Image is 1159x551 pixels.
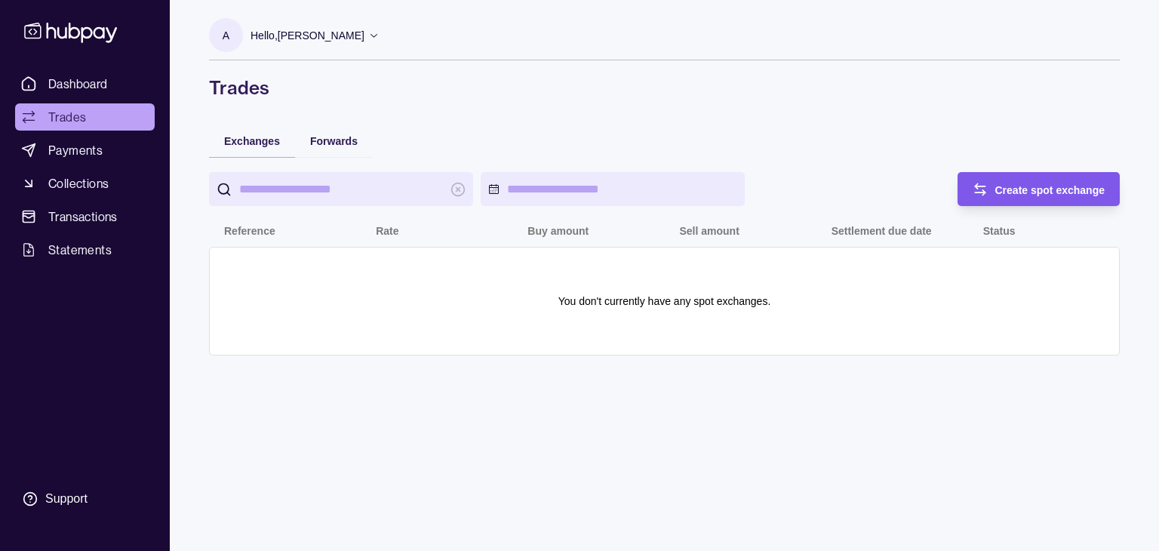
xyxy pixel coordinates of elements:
a: Support [15,483,155,515]
span: Dashboard [48,75,108,93]
span: Payments [48,141,103,159]
p: Hello, [PERSON_NAME] [251,27,364,44]
span: Transactions [48,208,118,226]
a: Payments [15,137,155,164]
a: Statements [15,236,155,263]
span: Exchanges [224,135,280,147]
span: Trades [48,108,86,126]
p: Rate [376,225,398,237]
p: Sell amount [679,225,739,237]
a: Dashboard [15,70,155,97]
button: Create spot exchange [958,172,1121,206]
p: Settlement due date [832,225,932,237]
p: Buy amount [527,225,589,237]
span: Forwards [310,135,358,147]
p: A [223,27,229,44]
span: Statements [48,241,112,259]
span: Collections [48,174,109,192]
span: Create spot exchange [995,184,1105,196]
h1: Trades [209,75,1120,100]
a: Collections [15,170,155,197]
div: Support [45,491,88,507]
p: You don't currently have any spot exchanges. [558,293,771,309]
p: Reference [224,225,275,237]
p: Status [983,225,1016,237]
a: Transactions [15,203,155,230]
a: Trades [15,103,155,131]
input: search [239,172,443,206]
